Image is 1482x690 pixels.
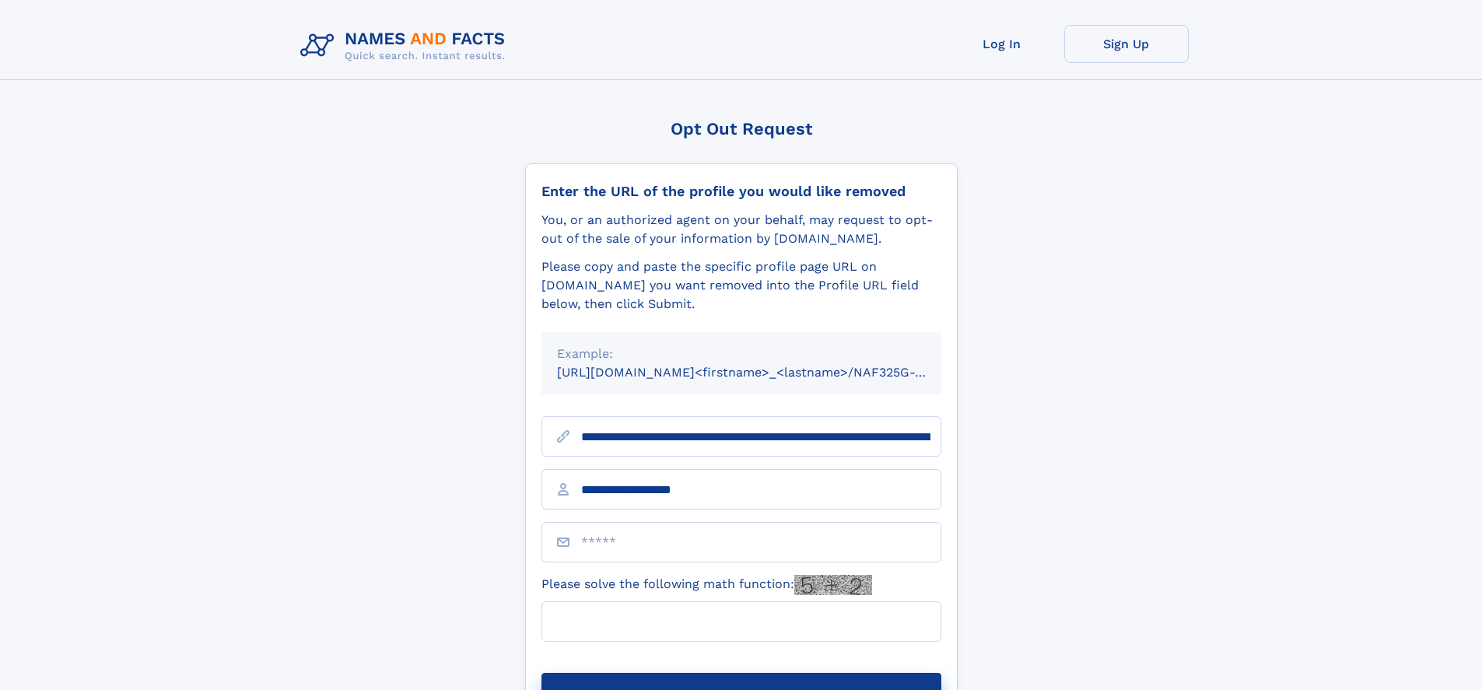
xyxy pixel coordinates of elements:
[557,365,971,380] small: [URL][DOMAIN_NAME]<firstname>_<lastname>/NAF325G-xxxxxxxx
[1064,25,1189,63] a: Sign Up
[541,211,941,248] div: You, or an authorized agent on your behalf, may request to opt-out of the sale of your informatio...
[541,575,872,595] label: Please solve the following math function:
[940,25,1064,63] a: Log In
[541,183,941,200] div: Enter the URL of the profile you would like removed
[294,25,518,67] img: Logo Names and Facts
[525,119,958,138] div: Opt Out Request
[557,345,926,363] div: Example:
[541,257,941,313] div: Please copy and paste the specific profile page URL on [DOMAIN_NAME] you want removed into the Pr...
